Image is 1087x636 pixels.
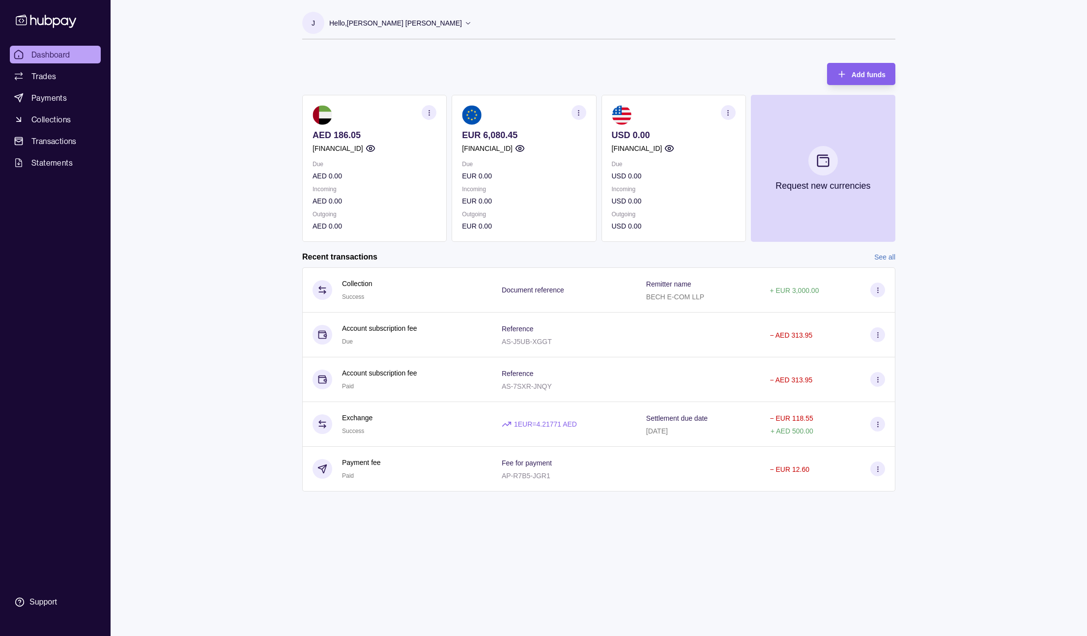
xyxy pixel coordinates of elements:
[612,196,736,206] p: USD 0.00
[462,130,586,141] p: EUR 6,080.45
[329,18,462,29] p: Hello, [PERSON_NAME] [PERSON_NAME]
[514,419,577,430] p: 1 EUR = 4.21771 AED
[462,209,586,220] p: Outgoing
[502,370,534,377] p: Reference
[770,331,812,339] p: − AED 313.95
[612,221,736,231] p: USD 0.00
[10,154,101,172] a: Statements
[612,171,736,181] p: USD 0.00
[342,278,372,289] p: Collection
[10,111,101,128] a: Collections
[502,325,534,333] p: Reference
[312,18,315,29] p: J
[612,130,736,141] p: USD 0.00
[342,412,372,423] p: Exchange
[10,132,101,150] a: Transactions
[770,287,819,294] p: + EUR 3,000.00
[462,105,482,125] img: eu
[313,184,436,195] p: Incoming
[302,252,377,262] h2: Recent transactions
[313,196,436,206] p: AED 0.00
[342,472,354,479] span: Paid
[313,171,436,181] p: AED 0.00
[770,465,809,473] p: − EUR 12.60
[852,71,886,79] span: Add funds
[646,280,691,288] p: Remitter name
[646,427,668,435] p: [DATE]
[770,414,813,422] p: − EUR 118.55
[462,171,586,181] p: EUR 0.00
[462,143,513,154] p: [FINANCIAL_ID]
[770,376,812,384] p: − AED 313.95
[313,159,436,170] p: Due
[646,414,708,422] p: Settlement due date
[31,70,56,82] span: Trades
[646,293,704,301] p: BECH E-COM LLP
[342,383,354,390] span: Paid
[502,459,552,467] p: Fee for payment
[313,105,332,125] img: ae
[313,130,436,141] p: AED 186.05
[29,597,57,607] div: Support
[342,457,381,468] p: Payment fee
[775,180,870,191] p: Request new currencies
[10,89,101,107] a: Payments
[612,159,736,170] p: Due
[612,184,736,195] p: Incoming
[342,293,364,300] span: Success
[342,338,353,345] span: Due
[612,209,736,220] p: Outgoing
[502,472,550,480] p: AP-R7B5-JGR1
[874,252,895,262] a: See all
[31,92,67,104] span: Payments
[10,67,101,85] a: Trades
[771,427,813,435] p: + AED 500.00
[31,157,73,169] span: Statements
[462,184,586,195] p: Incoming
[502,286,564,294] p: Document reference
[342,428,364,434] span: Success
[612,105,631,125] img: us
[313,143,363,154] p: [FINANCIAL_ID]
[751,95,895,242] button: Request new currencies
[462,196,586,206] p: EUR 0.00
[31,135,77,147] span: Transactions
[10,46,101,63] a: Dashboard
[827,63,895,85] button: Add funds
[462,221,586,231] p: EUR 0.00
[342,368,417,378] p: Account subscription fee
[10,592,101,612] a: Support
[31,114,71,125] span: Collections
[612,143,662,154] p: [FINANCIAL_ID]
[313,209,436,220] p: Outgoing
[502,338,552,346] p: AS-J5UB-XGGT
[313,221,436,231] p: AED 0.00
[342,323,417,334] p: Account subscription fee
[462,159,586,170] p: Due
[502,382,552,390] p: AS-7SXR-JNQY
[31,49,70,60] span: Dashboard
